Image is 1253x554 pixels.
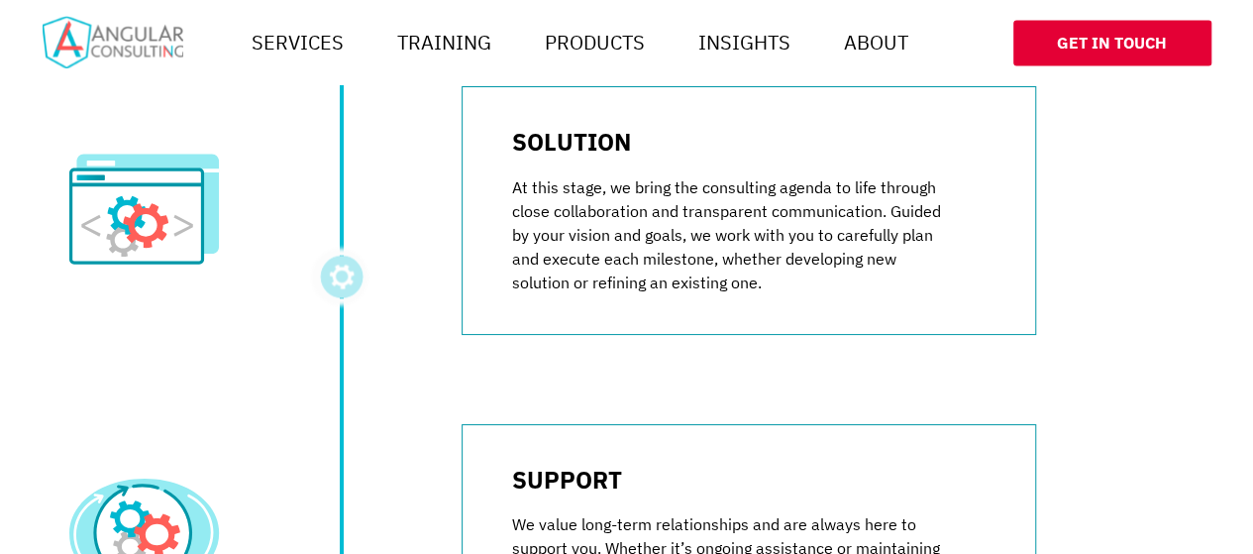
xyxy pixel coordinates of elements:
[512,127,956,158] h3: Solution
[1013,20,1211,65] a: Get In Touch
[690,23,798,62] a: Insights
[836,23,916,62] a: About
[512,465,956,496] h3: Support
[389,23,499,62] a: Training
[537,23,653,62] a: Products
[512,175,956,294] p: At this stage, we bring the consulting agenda to life through close collaboration and transparent...
[43,16,183,68] img: Home
[244,23,352,62] a: Services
